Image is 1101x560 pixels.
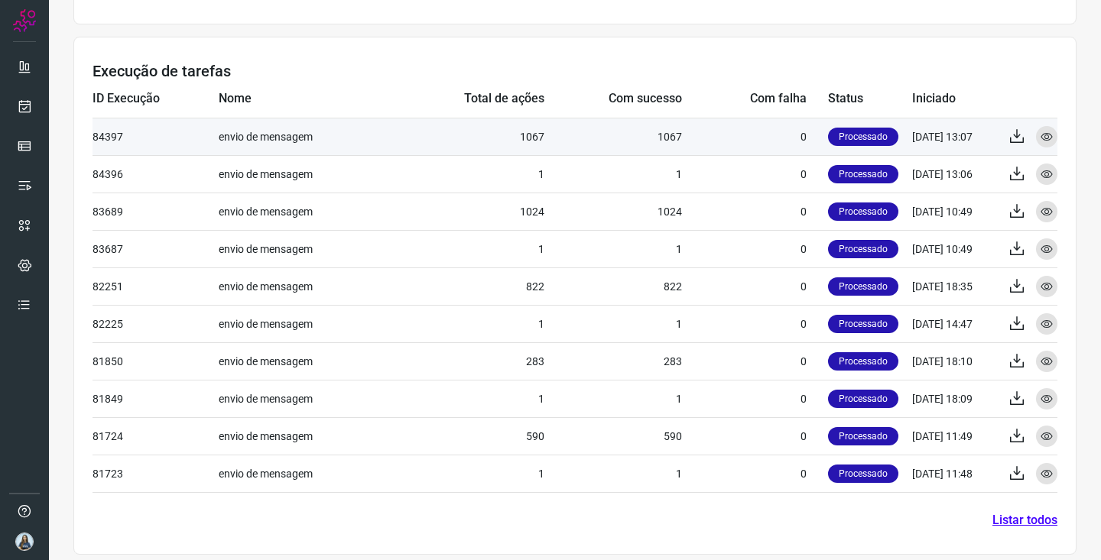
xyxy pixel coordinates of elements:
[912,155,996,193] td: [DATE] 13:06
[544,455,682,492] td: 1
[544,267,682,305] td: 822
[93,155,219,193] td: 84396
[219,267,395,305] td: envio de mensagem
[219,305,395,342] td: envio de mensagem
[544,193,682,230] td: 1024
[828,240,898,258] p: Processado
[219,342,395,380] td: envio de mensagem
[395,193,545,230] td: 1024
[219,80,395,118] td: Nome
[682,417,828,455] td: 0
[395,342,545,380] td: 283
[682,380,828,417] td: 0
[912,380,996,417] td: [DATE] 18:09
[828,465,898,483] p: Processado
[912,230,996,267] td: [DATE] 10:49
[93,80,219,118] td: ID Execução
[544,155,682,193] td: 1
[544,417,682,455] td: 590
[93,417,219,455] td: 81724
[93,455,219,492] td: 81723
[395,417,545,455] td: 590
[992,511,1057,529] a: Listar todos
[93,230,219,267] td: 83687
[93,118,219,155] td: 84397
[13,9,36,32] img: Logo
[912,193,996,230] td: [DATE] 10:49
[395,230,545,267] td: 1
[828,165,898,183] p: Processado
[395,155,545,193] td: 1
[219,380,395,417] td: envio de mensagem
[395,118,545,155] td: 1067
[828,390,898,408] p: Processado
[219,455,395,492] td: envio de mensagem
[395,80,545,118] td: Total de ações
[93,380,219,417] td: 81849
[912,80,996,118] td: Iniciado
[93,267,219,305] td: 82251
[828,80,912,118] td: Status
[828,277,898,296] p: Processado
[93,305,219,342] td: 82225
[544,80,682,118] td: Com sucesso
[93,62,1057,80] h3: Execução de tarefas
[219,118,395,155] td: envio de mensagem
[682,305,828,342] td: 0
[93,342,219,380] td: 81850
[93,193,219,230] td: 83689
[219,230,395,267] td: envio de mensagem
[682,230,828,267] td: 0
[544,305,682,342] td: 1
[682,342,828,380] td: 0
[219,155,395,193] td: envio de mensagem
[544,380,682,417] td: 1
[912,417,996,455] td: [DATE] 11:49
[682,193,828,230] td: 0
[395,305,545,342] td: 1
[828,315,898,333] p: Processado
[912,305,996,342] td: [DATE] 14:47
[544,342,682,380] td: 283
[682,267,828,305] td: 0
[912,342,996,380] td: [DATE] 18:10
[395,267,545,305] td: 822
[682,118,828,155] td: 0
[544,118,682,155] td: 1067
[219,193,395,230] td: envio de mensagem
[682,155,828,193] td: 0
[682,455,828,492] td: 0
[912,455,996,492] td: [DATE] 11:48
[395,380,545,417] td: 1
[219,417,395,455] td: envio de mensagem
[828,352,898,371] p: Processado
[395,455,545,492] td: 1
[912,267,996,305] td: [DATE] 18:35
[544,230,682,267] td: 1
[828,427,898,445] p: Processado
[682,80,828,118] td: Com falha
[828,128,898,146] p: Processado
[828,202,898,221] p: Processado
[15,532,34,551] img: fc58e68df51c897e9c2c34ad67654c41.jpeg
[912,118,996,155] td: [DATE] 13:07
